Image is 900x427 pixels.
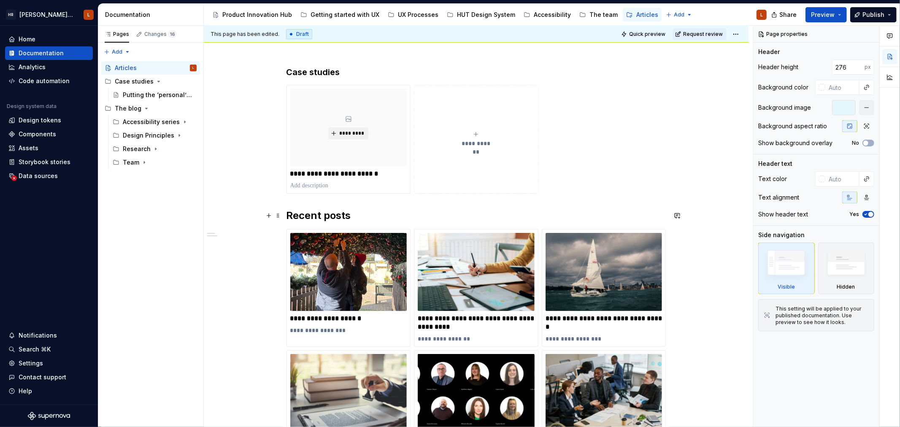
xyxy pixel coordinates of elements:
[2,5,96,24] button: HR[PERSON_NAME] UI Toolkit (HUT)L
[290,233,407,311] img: d4666bc1-41ae-45f5-9c1e-438d4fbdb945.jfif
[825,171,859,186] input: Auto
[758,122,827,130] div: Background aspect ratio
[19,345,51,354] div: Search ⌘K
[758,231,805,239] div: Side navigation
[168,31,176,38] span: 16
[101,61,200,169] div: Page tree
[5,329,93,342] button: Notifications
[5,343,93,356] button: Search ⌘K
[286,66,666,78] h3: Case studies
[576,8,621,22] a: The team
[758,175,787,183] div: Text color
[101,61,200,75] a: ArticlesL
[776,305,869,326] div: This setting will be applied to your published documentation. Use preview to see how it looks.
[818,243,875,294] div: Hidden
[5,357,93,370] a: Settings
[758,103,811,112] div: Background image
[778,284,795,290] div: Visible
[109,115,200,129] div: Accessibility series
[5,60,93,74] a: Analytics
[758,210,808,219] div: Show header text
[105,11,200,19] div: Documentation
[109,129,200,142] div: Design Principles
[546,233,662,311] img: 70cd5d2c-4ed8-44fc-a97d-d4fec3147939.svg
[865,64,871,70] p: px
[28,412,70,420] a: Supernova Logo
[101,75,200,88] div: Case studies
[758,83,808,92] div: Background color
[534,11,571,19] div: Accessibility
[443,8,519,22] a: HUT Design System
[311,11,379,19] div: Getting started with UX
[209,6,662,23] div: Page tree
[5,384,93,398] button: Help
[5,370,93,384] button: Contact support
[832,59,865,75] input: Auto
[683,31,723,38] span: Request review
[5,32,93,46] a: Home
[19,144,38,152] div: Assets
[862,11,884,19] span: Publish
[636,11,658,19] div: Articles
[123,118,180,126] div: Accessibility series
[297,8,383,22] a: Getting started with UX
[384,8,442,22] a: UX Processes
[19,49,64,57] div: Documentation
[19,77,70,85] div: Code automation
[457,11,515,19] div: HUT Design System
[144,31,176,38] div: Changes
[520,8,574,22] a: Accessibility
[19,172,58,180] div: Data sources
[19,116,61,124] div: Design tokens
[5,74,93,88] a: Code automation
[101,46,133,58] button: Add
[115,77,154,86] div: Case studies
[109,88,200,102] a: Putting the ‘personal’ back into [PERSON_NAME] [PERSON_NAME] Personal Wealth
[123,158,139,167] div: Team
[758,243,815,294] div: Visible
[123,131,174,140] div: Design Principles
[115,64,137,72] div: Articles
[825,80,859,95] input: Auto
[767,7,802,22] button: Share
[19,387,32,395] div: Help
[811,11,835,19] span: Preview
[19,359,43,368] div: Settings
[19,158,70,166] div: Storybook stories
[19,35,35,43] div: Home
[758,193,799,202] div: Text alignment
[286,29,312,39] div: Draft
[209,8,295,22] a: Product Innovation Hub
[109,156,200,169] div: Team
[101,102,200,115] div: The blog
[87,11,90,18] div: L
[6,10,16,20] div: HR
[115,104,141,113] div: The blog
[193,64,194,72] div: L
[758,139,832,147] div: Show background overlay
[112,49,122,55] span: Add
[222,11,292,19] div: Product Innovation Hub
[19,63,46,71] div: Analytics
[758,63,798,71] div: Header height
[673,28,727,40] button: Request review
[760,11,763,18] div: L
[5,127,93,141] a: Components
[5,46,93,60] a: Documentation
[589,11,618,19] div: The team
[663,9,695,21] button: Add
[852,140,859,146] label: No
[629,31,665,38] span: Quick preview
[19,11,73,19] div: [PERSON_NAME] UI Toolkit (HUT)
[19,130,56,138] div: Components
[674,11,684,18] span: Add
[123,91,192,99] div: Putting the ‘personal’ back into [PERSON_NAME] [PERSON_NAME] Personal Wealth
[619,28,669,40] button: Quick preview
[5,141,93,155] a: Assets
[19,331,57,340] div: Notifications
[837,284,855,290] div: Hidden
[805,7,847,22] button: Preview
[211,31,279,38] span: This page has been edited.
[123,145,151,153] div: Research
[850,7,897,22] button: Publish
